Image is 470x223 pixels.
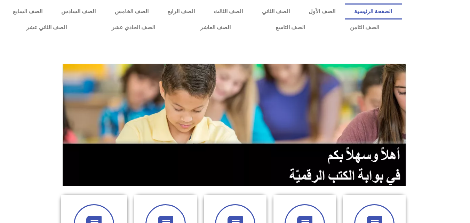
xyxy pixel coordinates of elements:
[299,3,345,19] a: الصف الأول
[177,19,253,35] a: الصف العاشر
[345,3,401,19] a: الصفحة الرئيسية
[253,19,327,35] a: الصف التاسع
[158,3,204,19] a: الصف الرابع
[327,19,401,35] a: الصف الثامن
[89,19,177,35] a: الصف الحادي عشر
[204,3,252,19] a: الصف الثالث
[3,3,52,19] a: الصف السابع
[52,3,105,19] a: الصف السادس
[253,3,299,19] a: الصف الثاني
[3,19,89,35] a: الصف الثاني عشر
[105,3,158,19] a: الصف الخامس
